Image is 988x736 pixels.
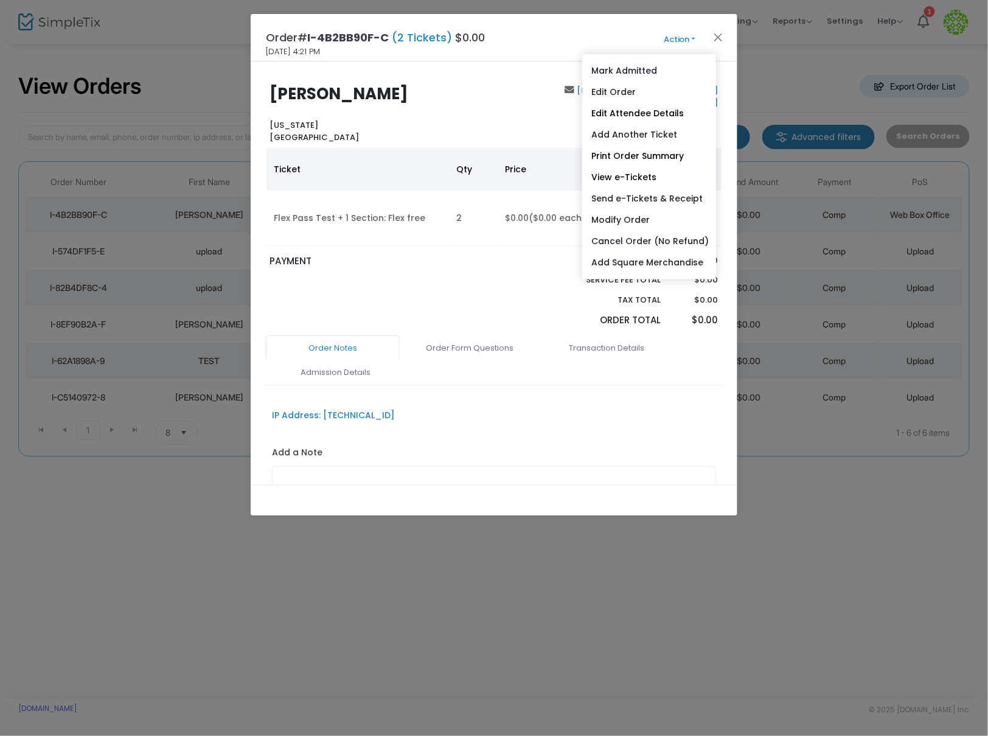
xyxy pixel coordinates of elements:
[307,30,389,45] span: I-4B2BB90F-C
[582,103,716,124] a: Edit Attendee Details
[582,145,716,167] a: Print Order Summary
[266,46,320,58] span: [DATE] 4:21 PM
[582,60,716,82] a: Mark Admitted
[575,85,718,108] a: [PERSON_NAME][EMAIL_ADDRESS][DOMAIN_NAME]
[557,314,661,328] p: Order Total
[270,83,409,105] b: [PERSON_NAME]
[272,409,395,422] div: IP Address: [TECHNICAL_ID]
[582,167,716,188] a: View e-Tickets
[672,294,718,306] p: $0.00
[672,314,718,328] p: $0.00
[711,29,726,45] button: Close
[557,294,661,306] p: Tax Total
[582,82,716,103] a: Edit Order
[449,191,498,246] td: 2
[389,30,455,45] span: (2 Tickets)
[582,252,716,273] a: Add Square Merchandise
[557,254,661,267] p: Sub total
[269,360,403,385] a: Admission Details
[672,274,718,286] p: $0.00
[266,335,400,361] a: Order Notes
[270,119,360,143] b: [US_STATE] [GEOGRAPHIC_DATA]
[266,148,449,191] th: Ticket
[582,209,716,231] a: Modify Order
[582,188,716,209] a: Send e-Tickets & Receipt
[582,124,716,145] a: Add Another Ticket
[266,29,485,46] h4: Order# $0.00
[582,231,716,252] a: Cancel Order (No Refund)
[557,274,661,286] p: Service Fee Total
[266,191,449,246] td: Flex Pass Test + 1 Section: Flex free
[449,148,498,191] th: Qty
[266,148,722,246] div: Data table
[272,446,322,462] label: Add a Note
[643,33,716,46] button: Action
[270,254,489,268] p: PAYMENT
[498,148,613,191] th: Price
[540,335,673,361] a: Transaction Details
[498,191,613,246] td: $0.00
[403,335,537,361] a: Order Form Questions
[529,212,586,224] span: ($0.00 each)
